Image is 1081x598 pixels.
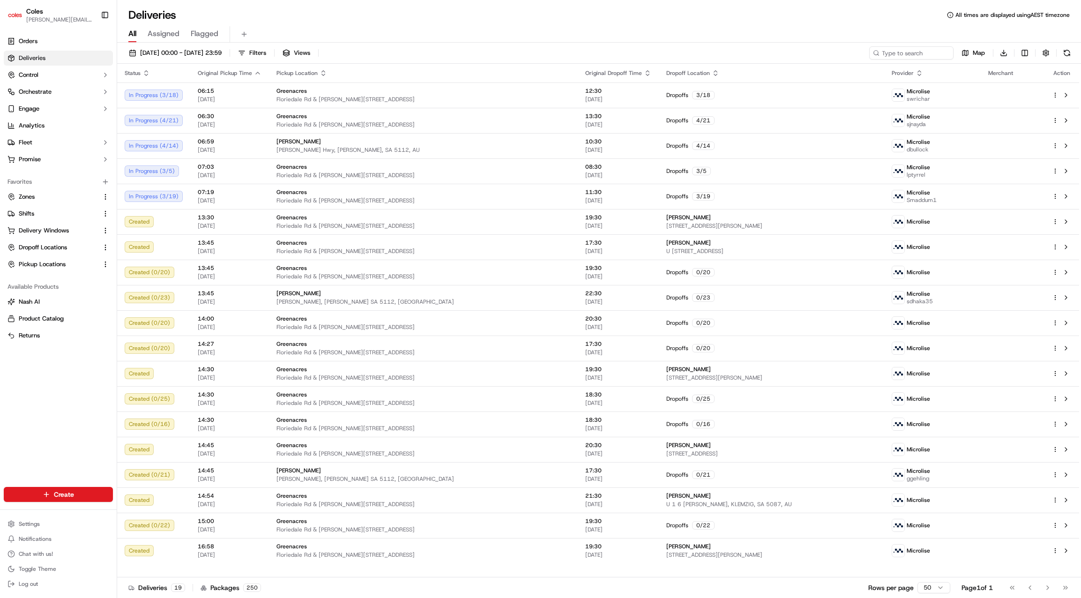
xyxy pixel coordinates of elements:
div: 3 / 19 [692,192,715,201]
span: [STREET_ADDRESS] [666,450,877,457]
span: Greenacres [276,391,307,398]
span: 17:30 [585,467,651,474]
span: Microlise [907,138,930,146]
span: [DATE] [585,526,651,533]
button: Engage [4,101,113,116]
div: Action [1052,69,1072,77]
a: Nash AI [7,298,109,306]
img: microlise_logo.jpeg [892,114,904,127]
span: 22:30 [585,290,651,297]
span: [DATE] [198,425,261,432]
span: Original Pickup Time [198,69,252,77]
span: Floriedale Rd & [PERSON_NAME][STREET_ADDRESS] [276,374,570,381]
p: Welcome 👋 [9,37,171,52]
span: Greenacres [276,492,307,500]
span: [DATE] [198,450,261,457]
span: [DATE] [585,374,651,381]
span: Floriedale Rd & [PERSON_NAME][STREET_ADDRESS] [276,172,570,179]
img: Coles [7,7,22,22]
span: 13:45 [198,290,261,297]
span: [PERSON_NAME] [666,543,711,550]
span: [STREET_ADDRESS][PERSON_NAME] [666,222,877,230]
a: 💻API Documentation [75,132,154,149]
span: Greenacres [276,315,307,322]
div: 3 / 18 [692,91,715,99]
img: microlise_logo.jpeg [892,89,904,101]
span: Views [294,49,310,57]
span: 08:30 [585,163,651,171]
img: microlise_logo.jpeg [892,266,904,278]
span: Analytics [19,121,45,130]
span: Delivery Windows [19,226,69,235]
span: Orchestrate [19,88,52,96]
button: Fleet [4,135,113,150]
span: Merchant [988,69,1013,77]
a: Product Catalog [7,314,109,323]
a: Powered byPylon [66,158,113,166]
span: Greenacres [276,163,307,171]
span: sjnayda [907,120,930,128]
span: [DATE] [198,146,261,154]
span: 06:30 [198,112,261,120]
span: 14:30 [198,391,261,398]
span: Provider [892,69,914,77]
span: [DATE] [198,247,261,255]
span: 14:00 [198,315,261,322]
span: Shifts [19,209,34,218]
a: Deliveries [4,51,113,66]
span: 13:30 [198,214,261,221]
span: Microlise [907,420,930,428]
span: Fleet [19,138,32,147]
span: U [STREET_ADDRESS] [666,247,877,255]
button: Dropoff Locations [4,240,113,255]
img: microlise_logo.jpeg [892,469,904,481]
span: [DATE] [198,96,261,103]
div: 0 / 22 [692,521,715,530]
span: Greenacres [276,239,307,247]
span: Assigned [148,28,179,39]
div: 0 / 20 [692,268,715,277]
img: microlise_logo.jpeg [892,443,904,456]
span: 19:30 [585,366,651,373]
span: Microlise [907,446,930,453]
button: Start new chat [159,92,171,104]
span: Greenacres [276,416,307,424]
button: Create [4,487,113,502]
button: Refresh [1060,46,1074,60]
span: Floriedale Rd & [PERSON_NAME][STREET_ADDRESS] [276,323,570,331]
a: Shifts [7,209,98,218]
span: Pickup Location [276,69,318,77]
span: [DATE] [585,298,651,306]
div: Deliveries [128,583,185,592]
span: 06:15 [198,87,261,95]
div: Available Products [4,279,113,294]
span: API Documentation [89,136,150,145]
button: Zones [4,189,113,204]
span: 20:30 [585,315,651,322]
span: Flagged [191,28,218,39]
button: Orchestrate [4,84,113,99]
span: [PERSON_NAME] [666,492,711,500]
img: microlise_logo.jpeg [892,519,904,531]
img: microlise_logo.jpeg [892,342,904,354]
span: [DATE] [585,399,651,407]
span: 19:30 [585,543,651,550]
span: [PERSON_NAME] [666,441,711,449]
img: microlise_logo.jpeg [892,367,904,380]
span: [DATE] [198,172,261,179]
span: Floriedale Rd & [PERSON_NAME][STREET_ADDRESS] [276,349,570,356]
span: [DATE] [198,222,261,230]
img: microlise_logo.jpeg [892,165,904,177]
span: All times are displayed using AEST timezone [955,11,1070,19]
span: Greenacres [276,188,307,196]
span: dbullock [907,146,930,153]
div: Packages [201,583,261,592]
span: Greenacres [276,441,307,449]
button: Notifications [4,532,113,546]
span: Microlise [907,344,930,352]
span: 14:54 [198,492,261,500]
span: Dropoffs [666,167,688,175]
span: Dropoffs [666,471,688,478]
button: Settings [4,517,113,531]
span: 12:30 [585,87,651,95]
